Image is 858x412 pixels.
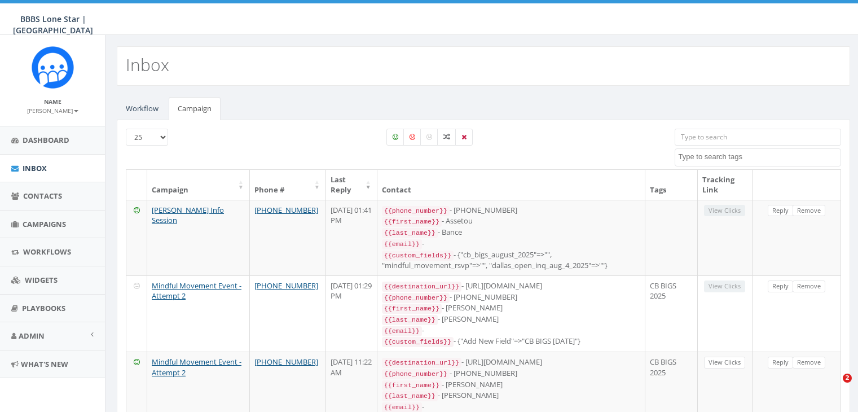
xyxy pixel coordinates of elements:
a: Reply [768,205,793,217]
th: Contact [377,170,646,200]
th: Phone #: activate to sort column ascending [250,170,326,200]
span: Dashboard [23,135,69,145]
span: Widgets [25,275,58,285]
div: - {"cb_bigs_august_2025"=>"", "mindful_movement_rsvp"=>"", "dallas_open_inq_aug_4_2025"=>""} [382,249,641,271]
code: {{first_name}} [382,217,442,227]
div: - [URL][DOMAIN_NAME] [382,280,641,292]
code: {{phone_number}} [382,293,450,303]
iframe: Intercom live chat [820,374,847,401]
a: [PERSON_NAME] Info Session [152,205,224,226]
code: {{last_name}} [382,228,438,238]
code: {{last_name}} [382,315,438,325]
span: Admin [19,331,45,341]
code: {{first_name}} [382,380,442,391]
td: [DATE] 01:29 PM [326,275,377,352]
div: - [382,238,641,249]
a: Mindful Movement Event - Attempt 2 [152,357,241,378]
a: Remove [793,280,825,292]
code: {{last_name}} [382,391,438,401]
code: {{destination_url}} [382,358,461,368]
span: Campaigns [23,219,66,229]
span: Contacts [23,191,62,201]
td: [DATE] 01:41 PM [326,200,377,275]
a: [PHONE_NUMBER] [254,357,318,367]
a: Reply [768,280,793,292]
textarea: Search [678,152,841,162]
th: Tags [645,170,698,200]
th: Tracking Link [698,170,753,200]
th: Last Reply: activate to sort column ascending [326,170,377,200]
a: Campaign [169,97,221,120]
a: View Clicks [704,357,745,369]
code: {{custom_fields}} [382,251,454,261]
div: - [PHONE_NUMBER] [382,292,641,303]
div: - [PERSON_NAME] [382,379,641,391]
span: Workflows [23,247,71,257]
div: - [URL][DOMAIN_NAME] [382,357,641,368]
h2: Inbox [126,55,169,74]
code: {{email}} [382,239,422,249]
a: [PERSON_NAME] [27,105,78,115]
label: Positive [386,129,404,146]
label: Negative [403,129,421,146]
div: - [PERSON_NAME] [382,314,641,325]
code: {{email}} [382,326,422,336]
a: Reply [768,357,793,369]
a: Workflow [117,97,168,120]
div: - Bance [382,227,641,238]
code: {{first_name}} [382,304,442,314]
div: - [382,325,641,336]
label: Neutral [420,129,438,146]
a: Remove [793,357,825,369]
label: Removed [455,129,473,146]
div: - Assetou [382,216,641,227]
th: Campaign: activate to sort column ascending [147,170,250,200]
a: [PHONE_NUMBER] [254,280,318,291]
code: {{phone_number}} [382,206,450,216]
td: CB BIGS 2025 [645,275,698,352]
div: - [PHONE_NUMBER] [382,368,641,379]
small: Name [44,98,61,106]
code: {{destination_url}} [382,282,461,292]
a: Mindful Movement Event - Attempt 2 [152,280,241,301]
code: {{phone_number}} [382,369,450,379]
div: - {"Add New Field"=>"CB BIGS [DATE]"} [382,336,641,347]
div: - [PERSON_NAME] [382,303,641,314]
span: Inbox [23,163,47,173]
a: Remove [793,205,825,217]
span: BBBS Lone Star | [GEOGRAPHIC_DATA] [13,14,93,36]
img: Rally_Corp_Icon.png [32,46,74,89]
span: What's New [21,359,68,369]
code: {{custom_fields}} [382,337,454,347]
div: - [PERSON_NAME] [382,390,641,401]
div: - [PHONE_NUMBER] [382,205,641,216]
span: 2 [843,374,852,383]
small: [PERSON_NAME] [27,107,78,115]
a: [PHONE_NUMBER] [254,205,318,215]
span: Playbooks [22,303,65,313]
input: Type to search [675,129,841,146]
label: Mixed [437,129,456,146]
